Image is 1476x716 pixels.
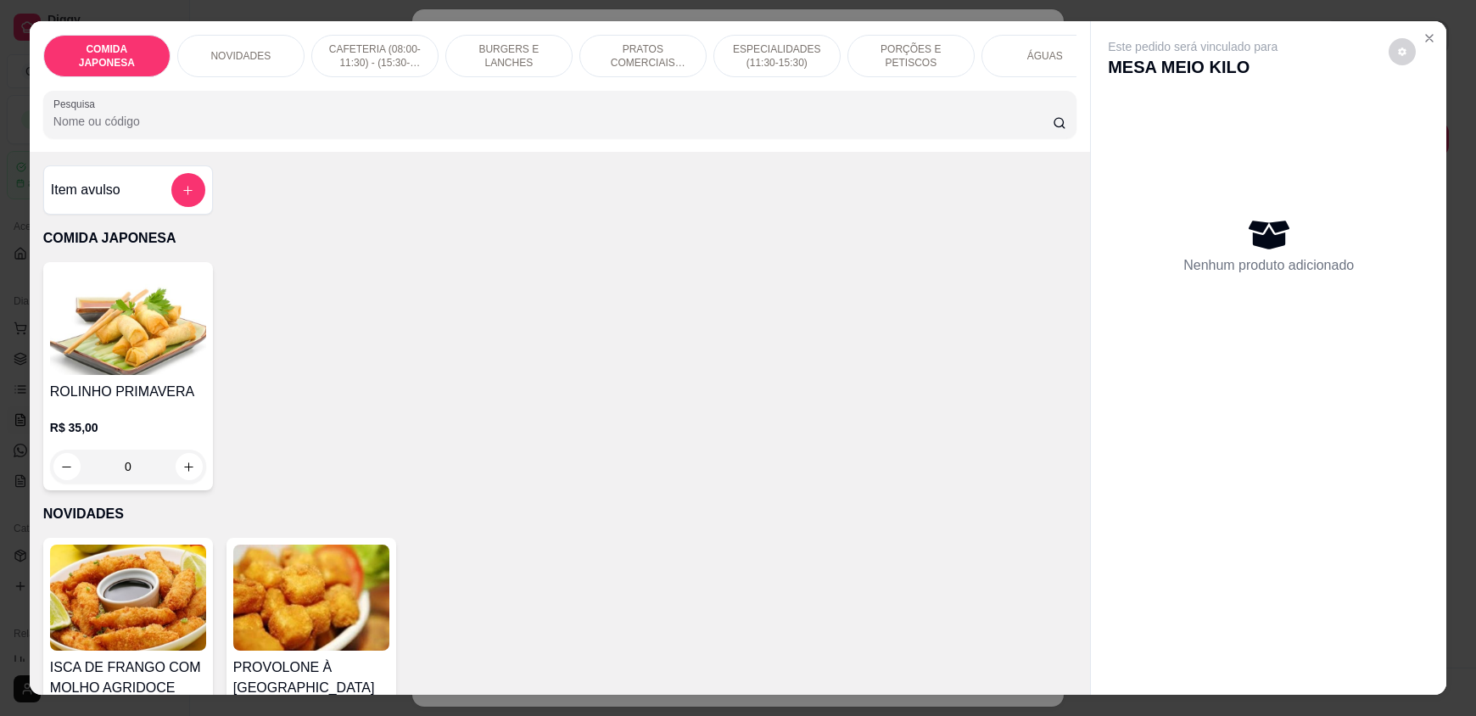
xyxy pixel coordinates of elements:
button: Close [1416,25,1443,52]
p: PRATOS COMERCIAIS (11:30-15:30) [594,42,692,70]
p: NOVIDADES [210,49,271,63]
p: Nenhum produto adicionado [1183,255,1354,276]
p: Este pedido será vinculado para [1108,38,1278,55]
button: add-separate-item [171,173,205,207]
img: product-image [50,545,206,651]
p: COMIDA JAPONESA [43,228,1076,249]
input: Pesquisa [53,113,1054,130]
p: R$ 35,00 [50,419,206,436]
p: CAFETERIA (08:00-11:30) - (15:30-18:00) [326,42,424,70]
label: Pesquisa [53,97,101,111]
p: MESA MEIO KILO [1108,55,1278,79]
h4: ISCA DE FRANGO COM MOLHO AGRIDOCE [50,657,206,698]
button: decrease-product-quantity [1389,38,1416,65]
p: ESPECIALIDADES (11:30-15:30) [728,42,826,70]
p: ÁGUAS [1027,49,1063,63]
p: NOVIDADES [43,504,1076,524]
p: PORÇÕES E PETISCOS [862,42,960,70]
p: COMIDA JAPONESA [58,42,156,70]
img: product-image [50,269,206,375]
h4: Item avulso [51,180,120,200]
p: BURGERS E LANCHES [460,42,558,70]
img: product-image [233,545,389,651]
h4: ROLINHO PRIMAVERA [50,382,206,402]
h4: PROVOLONE À [GEOGRAPHIC_DATA] [233,657,389,698]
